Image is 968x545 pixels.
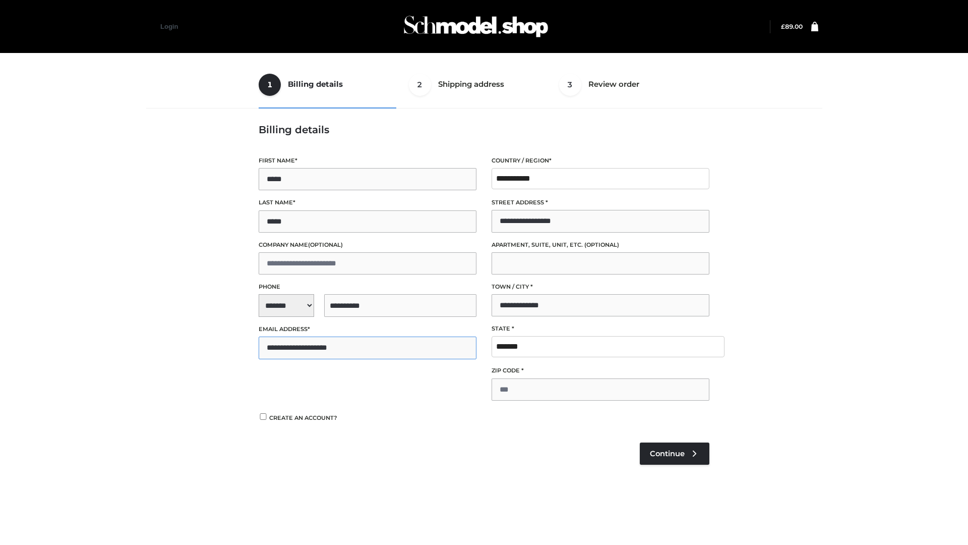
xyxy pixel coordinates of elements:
label: Apartment, suite, unit, etc. [492,240,709,250]
label: Last name [259,198,476,207]
label: Town / City [492,282,709,292]
label: Email address [259,324,476,334]
h3: Billing details [259,124,709,136]
a: Continue [640,443,709,465]
span: £ [781,23,785,30]
span: Create an account? [269,414,337,421]
span: (optional) [308,241,343,248]
label: Phone [259,282,476,292]
label: State [492,324,709,334]
img: Schmodel Admin 964 [400,7,552,46]
bdi: 89.00 [781,23,803,30]
label: Company name [259,240,476,250]
input: Create an account? [259,413,268,420]
label: Country / Region [492,156,709,166]
a: Login [160,23,178,30]
label: ZIP Code [492,366,709,375]
span: (optional) [584,241,619,248]
a: £89.00 [781,23,803,30]
label: First name [259,156,476,166]
span: Continue [650,449,685,458]
label: Street address [492,198,709,207]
